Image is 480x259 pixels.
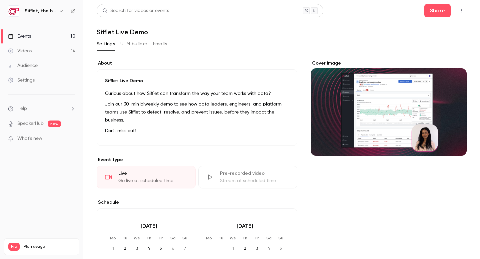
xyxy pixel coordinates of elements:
p: [DATE] [108,222,190,230]
section: Cover image [311,60,467,156]
span: 2 [240,243,250,254]
span: 6 [168,243,178,254]
button: Share [424,4,451,17]
div: Go live at scheduled time [118,177,187,184]
p: Mo [204,235,214,241]
label: Cover image [311,60,467,67]
span: 5 [276,243,286,254]
button: UTM builder [120,39,147,49]
p: Join our 30-min biweekly demo to see how data leaders, engineers, and platform teams use Sifflet ... [105,100,289,124]
a: SpeakerHub [17,120,44,127]
span: 2 [120,243,130,254]
span: 4 [264,243,274,254]
span: What's new [17,135,42,142]
p: Sifflet Live Demo [105,78,289,84]
div: Videos [8,48,32,54]
div: Search for videos or events [102,7,169,14]
span: 4 [144,243,154,254]
p: We [228,235,238,241]
span: Pro [8,243,20,251]
p: Sa [168,235,178,241]
p: Th [240,235,250,241]
p: Mo [108,235,118,241]
span: 1 [108,243,118,254]
p: Don't miss out! [105,127,289,135]
label: About [97,60,297,67]
p: Curious about how Sifflet can transform the way your team works with data? [105,90,289,98]
p: Su [276,235,286,241]
button: Emails [153,39,167,49]
p: [DATE] [204,222,286,230]
iframe: Noticeable Trigger [67,136,75,142]
li: help-dropdown-opener [8,105,75,112]
p: Event type [97,156,297,163]
span: Plan usage [24,244,75,249]
span: 3 [252,243,262,254]
p: Fr [156,235,166,241]
span: new [48,121,61,127]
span: 7 [180,243,190,254]
div: Live [118,170,187,177]
div: Pre-recorded videoStream at scheduled time [198,166,297,188]
p: Tu [216,235,226,241]
p: Schedule [97,199,297,206]
div: LiveGo live at scheduled time [97,166,196,188]
p: Fr [252,235,262,241]
p: Tu [120,235,130,241]
span: 5 [156,243,166,254]
span: Help [17,105,27,112]
div: Audience [8,62,38,69]
p: Sa [264,235,274,241]
div: Settings [8,77,35,84]
div: Pre-recorded video [220,170,289,177]
div: Events [8,33,31,40]
img: Sifflet, the holistic data observability platform [8,6,19,16]
span: 1 [228,243,238,254]
span: 3 [132,243,142,254]
p: Th [144,235,154,241]
button: Settings [97,39,115,49]
h6: Sifflet, the holistic data observability platform [25,8,56,14]
p: We [132,235,142,241]
p: Su [180,235,190,241]
h1: Sifflet Live Demo [97,28,467,36]
div: Stream at scheduled time [220,177,289,184]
